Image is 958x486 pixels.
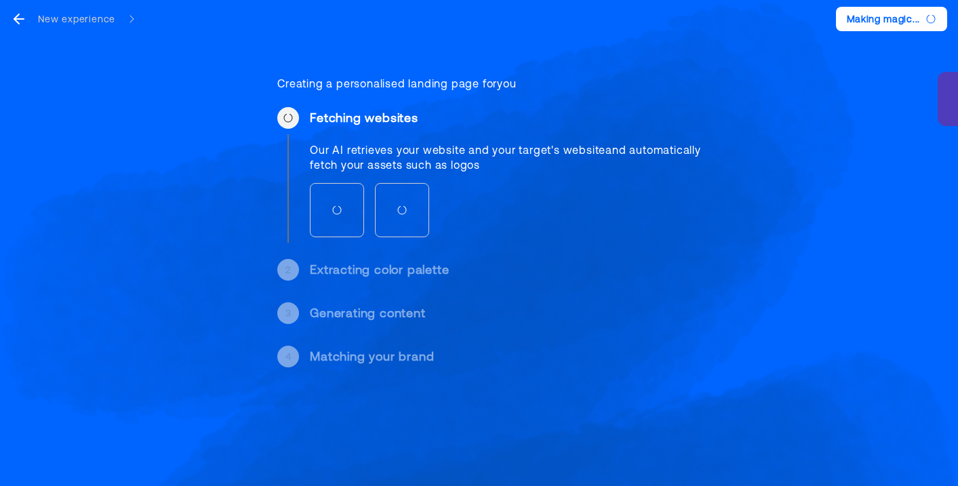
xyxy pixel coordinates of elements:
div: 3 [285,306,292,320]
svg: go back [11,11,27,27]
div: Matching your brand [310,348,719,365]
button: Making magic... [836,7,948,31]
div: 2 [285,263,291,277]
div: Our AI retrieves your website and your target's website and automatically fetch your assets such ... [310,142,719,172]
div: 4 [285,350,292,363]
div: Extracting color palette [310,262,719,278]
div: New experience [38,12,115,26]
div: Creating a personalised landing page for you [277,76,719,91]
div: Generating content [310,305,719,321]
div: Fetching websites [310,110,719,126]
